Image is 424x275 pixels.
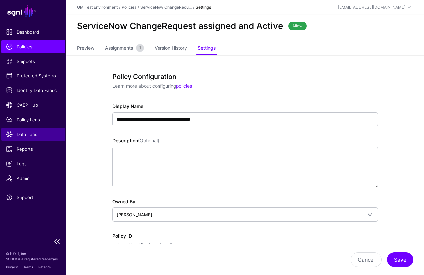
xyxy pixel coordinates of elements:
[1,128,65,141] a: Data Lens
[1,113,65,126] a: Policy Lens
[136,44,144,52] small: 1
[103,44,135,51] span: Assignments
[1,55,65,68] a: Snippets
[1,172,65,185] a: Admin
[112,232,178,249] label: Policy ID
[6,194,60,201] span: Support
[118,4,122,10] div: /
[38,265,51,269] a: Patents
[112,103,143,110] label: Display Name
[112,82,373,89] p: Learn more about configuring
[112,73,373,81] h3: Policy Configuration
[6,29,60,35] span: Dashboard
[138,138,159,143] span: (Optional)
[1,40,65,53] a: Policies
[6,72,60,79] span: Protected Systems
[77,42,94,55] a: Preview
[196,5,211,10] strong: Settings
[1,142,65,156] a: Reports
[77,21,283,31] h2: ServiceNow ChangeRequest assigned and Active
[23,265,33,269] a: Terms
[6,58,60,65] span: Snippets
[6,131,60,138] span: Data Lens
[6,102,60,108] span: CAEP Hub
[6,251,60,256] p: © [URL], Inc
[77,5,118,10] a: GM Test Environment
[1,69,65,82] a: Protected Systems
[6,146,60,152] span: Reports
[155,42,187,55] a: Version History
[1,157,65,170] a: Logs
[1,84,65,97] a: Identity Data Fabric
[6,175,60,182] span: Admin
[288,22,307,30] span: Allow
[136,4,140,10] div: /
[6,256,60,262] p: SGNL® is a registered trademark
[176,83,192,89] a: policies
[112,198,135,205] label: Owned By
[6,87,60,94] span: Identity Data Fabric
[117,212,152,217] span: [PERSON_NAME]
[351,252,382,267] button: Cancel
[105,42,144,55] a: Assignments1
[6,116,60,123] span: Policy Lens
[198,42,216,55] a: Settings
[122,5,136,10] a: Policies
[140,5,192,10] a: ServiceNow ChangeRequ...
[387,252,413,267] button: Save
[6,160,60,167] span: Logs
[4,4,62,19] a: SGNL
[1,25,65,39] a: Dashboard
[112,242,178,249] div: Unique identifier for this policy.
[338,4,405,10] div: [EMAIL_ADDRESS][DOMAIN_NAME]
[192,4,196,10] div: /
[1,98,65,112] a: CAEP Hub
[112,137,159,144] label: Description
[6,265,18,269] a: Privacy
[6,43,60,50] span: Policies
